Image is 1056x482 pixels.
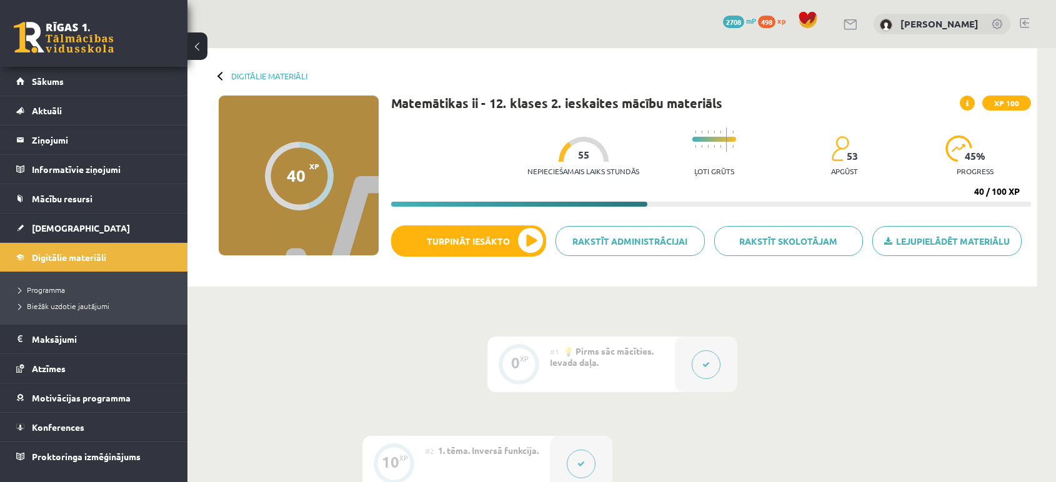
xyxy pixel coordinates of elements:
[695,145,696,148] img: icon-short-line-57e1e144782c952c97e751825c79c345078a6d821885a25fce030b3d8c18986b.svg
[701,130,702,134] img: icon-short-line-57e1e144782c952c97e751825c79c345078a6d821885a25fce030b3d8c18986b.svg
[957,167,994,175] p: progress
[695,130,696,134] img: icon-short-line-57e1e144782c952c97e751825c79c345078a6d821885a25fce030b3d8c18986b.svg
[872,226,1022,256] a: Lejupielādēt materiālu
[16,67,172,96] a: Sākums
[32,451,141,462] span: Proktoringa izmēģinājums
[287,166,306,185] div: 40
[982,96,1031,111] span: XP 100
[732,130,734,134] img: icon-short-line-57e1e144782c952c97e751825c79c345078a6d821885a25fce030b3d8c18986b.svg
[32,392,131,403] span: Motivācijas programma
[707,130,709,134] img: icon-short-line-57e1e144782c952c97e751825c79c345078a6d821885a25fce030b3d8c18986b.svg
[16,96,172,125] a: Aktuāli
[309,162,319,170] span: XP
[16,125,172,154] a: Ziņojumi
[14,22,114,53] a: Rīgas 1. Tālmācības vidusskola
[19,300,175,312] a: Biežāk uzdotie jautājumi
[32,193,92,204] span: Mācību resursi
[527,167,639,175] p: Nepieciešamais laiks stundās
[746,16,756,26] span: mP
[723,16,756,26] a: 2708 mP
[16,155,172,184] a: Informatīvie ziņojumi
[720,145,721,148] img: icon-short-line-57e1e144782c952c97e751825c79c345078a6d821885a25fce030b3d8c18986b.svg
[511,357,520,368] div: 0
[32,363,66,374] span: Atzīmes
[880,19,892,31] img: Jekaterina Zeļeņina
[965,150,986,162] span: 45 %
[231,71,307,81] a: Digitālie materiāli
[714,226,864,256] a: Rakstīt skolotājam
[900,17,979,30] a: [PERSON_NAME]
[758,16,775,28] span: 498
[391,96,722,111] h1: Matemātikas ii - 12. klases 2. ieskaites mācību materiāls
[32,155,172,184] legend: Informatīvie ziņojumi
[32,105,62,116] span: Aktuāli
[758,16,792,26] a: 498 xp
[32,252,106,263] span: Digitālie materiāli
[723,16,744,28] span: 2708
[32,421,84,433] span: Konferences
[578,149,589,160] span: 55
[32,125,172,154] legend: Ziņojumi
[16,413,172,441] a: Konferences
[16,214,172,242] a: [DEMOGRAPHIC_DATA]
[16,243,172,272] a: Digitālie materiāli
[19,285,65,295] span: Programma
[382,456,399,468] div: 10
[16,442,172,471] a: Proktoringa izmēģinājums
[701,145,702,148] img: icon-short-line-57e1e144782c952c97e751825c79c345078a6d821885a25fce030b3d8c18986b.svg
[16,184,172,213] a: Mācību resursi
[726,127,727,152] img: icon-long-line-d9ea69661e0d244f92f715978eff75569469978d946b2353a9bb055b3ed8787d.svg
[19,301,109,311] span: Biežāk uzdotie jautājumi
[520,355,529,362] div: XP
[831,167,858,175] p: apgūst
[391,225,546,257] button: Turpināt iesākto
[707,145,709,148] img: icon-short-line-57e1e144782c952c97e751825c79c345078a6d821885a25fce030b3d8c18986b.svg
[32,325,172,353] legend: Maksājumi
[694,167,734,175] p: Ļoti grūts
[732,145,734,148] img: icon-short-line-57e1e144782c952c97e751825c79c345078a6d821885a25fce030b3d8c18986b.svg
[555,226,705,256] a: Rakstīt administrācijai
[16,325,172,353] a: Maksājumi
[425,446,434,456] span: #2
[831,135,849,162] img: students-c634bb4e5e11cddfef0936a35e636f08e4e9abd3cc4e673bd6f9a4125e45ecb1.svg
[32,222,130,234] span: [DEMOGRAPHIC_DATA]
[945,135,972,162] img: icon-progress-161ccf0a02000e728c5f80fcf4c31c7af3da0e1684b2b1d7c360e028c24a22f1.svg
[16,354,172,383] a: Atzīmes
[550,347,559,357] span: #1
[847,150,858,162] span: 53
[777,16,785,26] span: xp
[438,445,539,456] span: 1. tēma. Inversā funkcija.
[399,455,408,461] div: XP
[720,130,721,134] img: icon-short-line-57e1e144782c952c97e751825c79c345078a6d821885a25fce030b3d8c18986b.svg
[32,76,64,87] span: Sākums
[550,345,654,368] span: 💡 Pirms sāc mācīties. Ievada daļa.
[19,284,175,295] a: Programma
[714,145,715,148] img: icon-short-line-57e1e144782c952c97e751825c79c345078a6d821885a25fce030b3d8c18986b.svg
[16,383,172,412] a: Motivācijas programma
[714,130,715,134] img: icon-short-line-57e1e144782c952c97e751825c79c345078a6d821885a25fce030b3d8c18986b.svg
